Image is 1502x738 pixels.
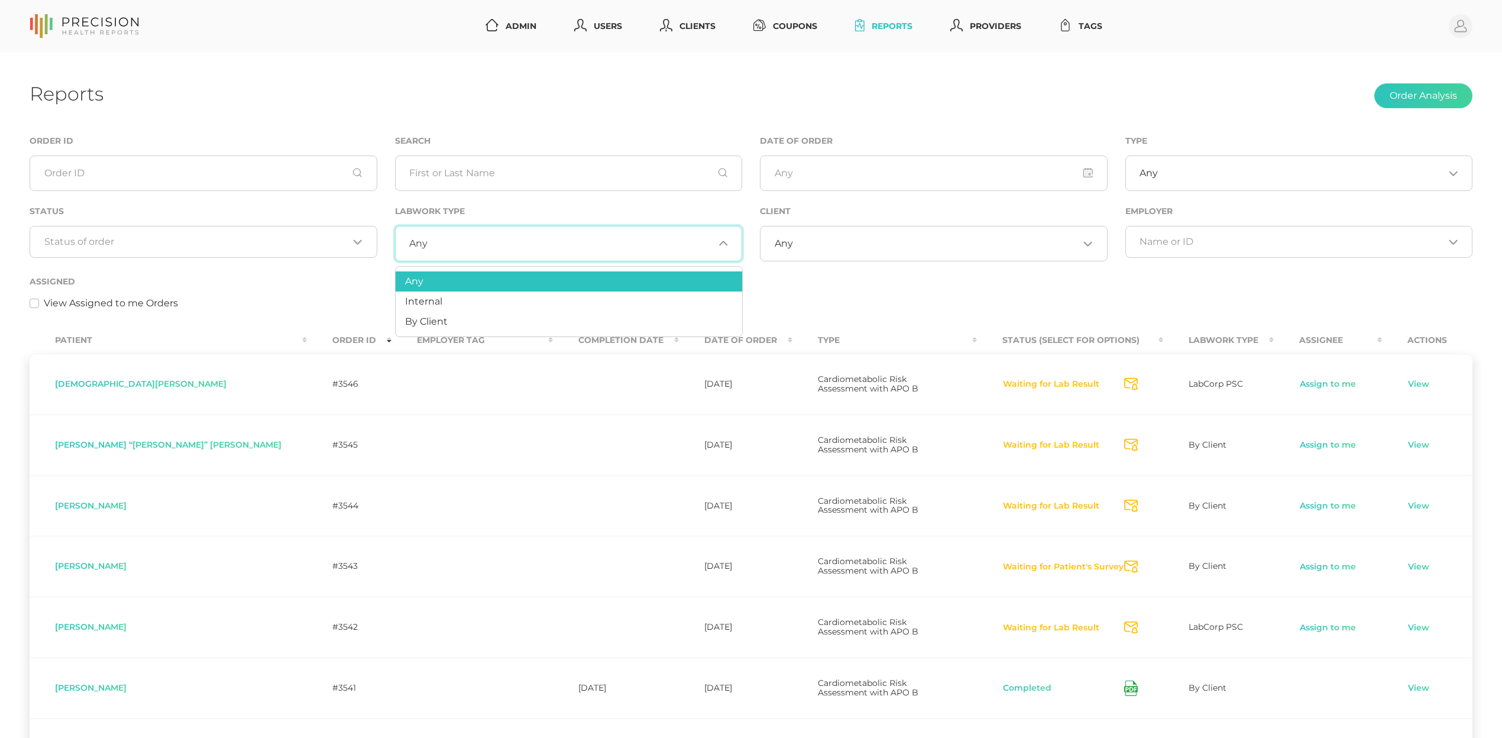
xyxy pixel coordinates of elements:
[1125,156,1473,191] div: Search for option
[1407,500,1430,512] a: View
[760,206,791,216] label: Client
[1054,15,1107,37] a: Tags
[405,316,448,327] span: By Client
[1140,167,1158,179] span: Any
[395,136,430,146] label: Search
[30,156,377,191] input: Order ID
[1407,439,1430,451] a: View
[1002,561,1124,573] button: Waiting for Patient's Survey
[1189,378,1243,389] span: LabCorp PSC
[391,327,553,354] th: Employer Tag : activate to sort column ascending
[307,658,391,718] td: #3541
[1274,327,1382,354] th: Assignee : activate to sort column ascending
[55,500,127,511] span: [PERSON_NAME]
[1124,378,1138,390] svg: Send Notification
[1407,561,1430,573] a: View
[307,327,391,354] th: Order ID : activate to sort column ascending
[409,238,428,250] span: Any
[307,475,391,536] td: #3544
[775,238,793,250] span: Any
[818,496,918,516] span: Cardiometabolic Risk Assessment with APO B
[1002,439,1100,451] button: Waiting for Lab Result
[395,206,465,216] label: Labwork Type
[818,435,918,455] span: Cardiometabolic Risk Assessment with APO B
[1002,500,1100,512] button: Waiting for Lab Result
[1124,500,1138,512] svg: Send Notification
[850,15,917,37] a: Reports
[977,327,1163,354] th: Status (Select for Options) : activate to sort column ascending
[395,156,743,191] input: First or Last Name
[1299,561,1357,573] a: Assign to me
[1407,682,1430,694] a: View
[1189,622,1243,632] span: LabCorp PSC
[1124,622,1138,634] svg: Send Notification
[1140,236,1444,248] input: Search for option
[679,536,792,597] td: [DATE]
[1002,378,1100,390] button: Waiting for Lab Result
[307,354,391,415] td: #3546
[760,156,1108,191] input: Any
[395,226,743,261] div: Search for option
[553,327,679,354] th: Completion Date : activate to sort column ascending
[1158,167,1444,179] input: Search for option
[30,206,64,216] label: Status
[1299,439,1357,451] a: Assign to me
[55,682,127,693] span: [PERSON_NAME]
[405,276,423,287] span: Any
[44,296,178,310] label: View Assigned to me Orders
[946,15,1026,37] a: Providers
[428,238,714,250] input: Search for option
[1299,500,1357,512] a: Assign to me
[760,136,833,146] label: Date of Order
[30,82,103,105] h1: Reports
[405,296,442,307] span: Internal
[307,415,391,475] td: #3545
[1163,327,1274,354] th: Labwork Type : activate to sort column ascending
[1125,206,1173,216] label: Employer
[30,327,307,354] th: Patient : activate to sort column ascending
[481,15,541,37] a: Admin
[818,617,918,637] span: Cardiometabolic Risk Assessment with APO B
[1407,378,1430,390] a: View
[655,15,720,37] a: Clients
[749,15,822,37] a: Coupons
[569,15,627,37] a: Users
[679,415,792,475] td: [DATE]
[307,597,391,658] td: #3542
[1189,561,1226,571] span: By Client
[679,597,792,658] td: [DATE]
[55,622,127,632] span: [PERSON_NAME]
[818,556,918,576] span: Cardiometabolic Risk Assessment with APO B
[307,536,391,597] td: #3543
[679,658,792,718] td: [DATE]
[30,277,75,287] label: Assigned
[1189,682,1226,693] span: By Client
[1125,136,1147,146] label: Type
[44,236,349,248] input: Search for option
[818,678,918,698] span: Cardiometabolic Risk Assessment with APO B
[1002,682,1052,694] button: Completed
[55,378,226,389] span: [DEMOGRAPHIC_DATA][PERSON_NAME]
[1299,378,1357,390] a: Assign to me
[1407,622,1430,634] a: View
[1299,622,1357,634] a: Assign to me
[55,561,127,571] span: [PERSON_NAME]
[55,439,281,450] span: [PERSON_NAME] “[PERSON_NAME]” [PERSON_NAME]
[1382,327,1472,354] th: Actions
[1125,226,1473,258] div: Search for option
[1002,622,1100,634] button: Waiting for Lab Result
[679,327,792,354] th: Date Of Order : activate to sort column ascending
[1374,83,1472,108] button: Order Analysis
[30,226,377,258] div: Search for option
[679,354,792,415] td: [DATE]
[30,136,73,146] label: Order ID
[553,658,679,718] td: [DATE]
[818,374,918,394] span: Cardiometabolic Risk Assessment with APO B
[1124,561,1138,573] svg: Send Notification
[792,327,977,354] th: Type : activate to sort column ascending
[679,475,792,536] td: [DATE]
[1189,500,1226,511] span: By Client
[793,238,1079,250] input: Search for option
[760,226,1108,261] div: Search for option
[1124,439,1138,451] svg: Send Notification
